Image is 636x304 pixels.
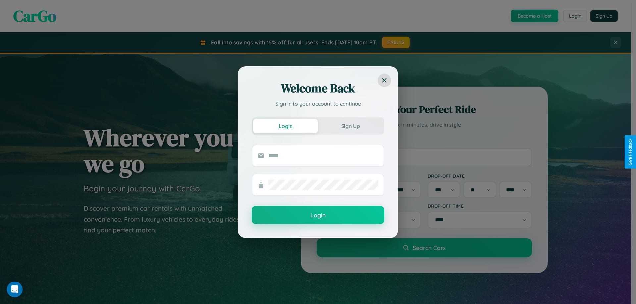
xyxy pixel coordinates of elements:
[252,100,384,108] p: Sign in to your account to continue
[252,206,384,224] button: Login
[252,80,384,96] h2: Welcome Back
[253,119,318,133] button: Login
[628,139,633,165] div: Give Feedback
[7,282,23,297] iframe: Intercom live chat
[318,119,383,133] button: Sign Up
